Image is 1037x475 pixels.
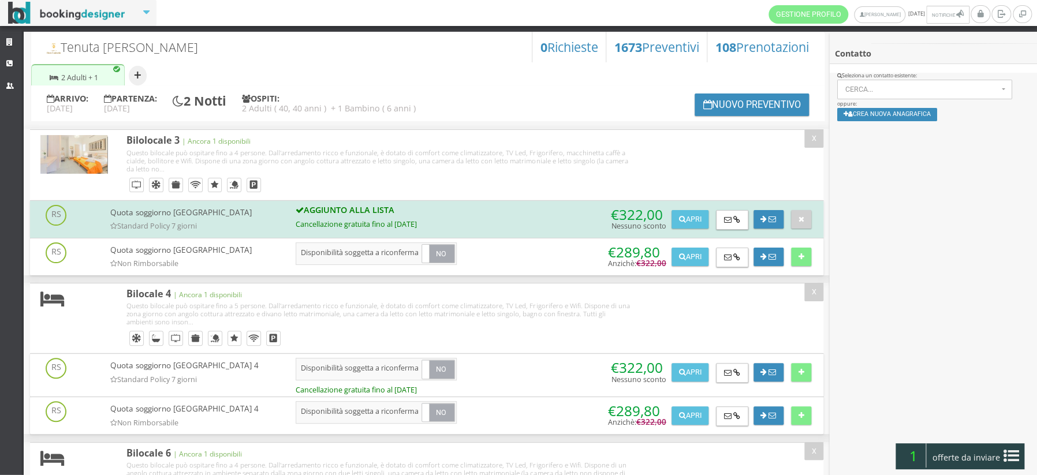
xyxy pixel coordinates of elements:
button: Cerca... [837,80,1012,99]
img: BookingDesigner.com [8,2,125,24]
button: Crea nuova anagrafica [837,108,937,121]
a: Gestione Profilo [769,5,848,24]
span: offerte da inviare [928,448,1004,467]
span: 1 [901,443,926,467]
span: Cerca... [845,85,998,93]
a: [PERSON_NAME] [854,6,905,23]
div: Seleziona un contatto esistente: [837,72,1029,80]
b: Contatto [835,48,871,59]
button: Notifiche [926,6,969,24]
div: oppure: [830,72,1037,129]
span: [DATE] [769,5,971,24]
